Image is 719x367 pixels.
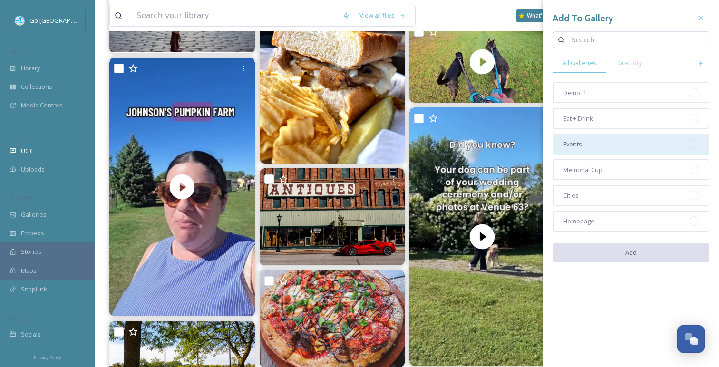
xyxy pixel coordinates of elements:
[21,64,40,73] span: Library
[563,58,596,68] span: All Galleries
[21,101,63,110] span: Media Centres
[21,266,37,275] span: Maps
[21,146,34,155] span: UGC
[21,82,52,91] span: Collections
[34,351,61,362] a: Privacy Policy
[563,191,579,200] span: Cities
[10,315,29,322] span: SOCIALS
[677,325,705,353] button: Open Chat
[34,354,61,360] span: Privacy Policy
[109,58,255,316] video: Take an adventure through American Heritage at River of Time in Saginaw County, Michigan with gog...
[563,165,602,174] span: Memorial Cup
[10,132,30,139] span: COLLECT
[553,243,709,262] button: Add
[563,88,586,97] span: Demo_1
[10,49,26,56] span: MEDIA
[553,11,613,25] h3: Add To Gallery
[21,165,45,174] span: Uploads
[15,16,25,25] img: GoGreatLogo_MISkies_RegionalTrails%20%281%29.png
[409,21,555,103] img: thumbnail
[132,5,338,26] input: Search your library
[409,107,555,366] img: thumbnail
[260,270,405,367] img: T.Dub's balsamic swirl! #TDubs #Frankenmuth #pizzalovers #PizzaArtistry #pizzagoals #pizza #TDubs...
[567,30,704,49] input: Search
[516,9,564,22] a: What's New
[355,6,410,25] a: View all files
[10,195,31,203] span: WIDGETS
[616,58,642,68] span: Directory
[563,140,582,149] span: Events
[260,168,405,265] img: Old & new on Water Street.#baycitymichigan #baycitymi #greatlakesbay #downtownbaycity #michiganaw...
[21,285,47,294] span: SnapLink
[21,229,44,238] span: Embeds
[563,114,593,123] span: Eat + Drink
[21,330,41,339] span: Socials
[563,217,594,226] span: Homepage
[21,210,47,219] span: Galleries
[409,107,555,366] video: No need to book a barn to include your furry friend. Reach out to learn more about our Wedding pa...
[109,58,255,316] img: thumbnail
[21,247,41,256] span: Stories
[29,16,100,25] span: Go [GEOGRAPHIC_DATA]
